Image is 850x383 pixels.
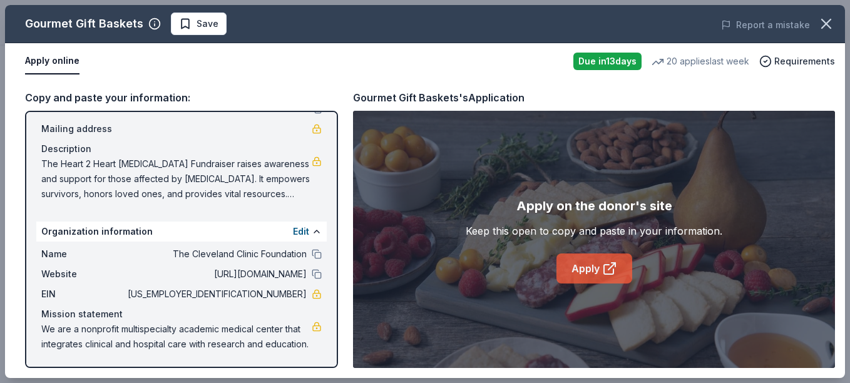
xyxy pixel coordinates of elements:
span: Name [41,247,125,262]
span: The Cleveland Clinic Foundation [125,247,307,262]
span: Mailing address [41,121,125,136]
div: Gourmet Gift Baskets [25,14,143,34]
div: 20 applies last week [652,54,749,69]
div: Due in 13 days [573,53,642,70]
span: [US_EMPLOYER_IDENTIFICATION_NUMBER] [125,287,307,302]
button: Requirements [759,54,835,69]
a: Apply [556,253,632,283]
div: Copy and paste your information: [25,89,338,106]
span: Save [197,16,218,31]
span: Requirements [774,54,835,69]
div: Organization information [36,222,327,242]
button: Save [171,13,227,35]
div: Keep this open to copy and paste in your information. [466,223,722,238]
span: EIN [41,287,125,302]
div: Mission statement [41,307,322,322]
div: Apply on the donor's site [516,196,672,216]
button: Report a mistake [721,18,810,33]
div: Gourmet Gift Baskets's Application [353,89,525,106]
div: Description [41,141,322,156]
button: Edit [293,224,309,239]
span: [URL][DOMAIN_NAME] [125,267,307,282]
button: Apply online [25,48,79,74]
span: The Heart 2 Heart [MEDICAL_DATA] Fundraiser raises awareness and support for those affected by [M... [41,156,312,202]
span: Website [41,267,125,282]
span: We are a nonprofit multispecialty academic medical center that integrates clinical and hospital c... [41,322,312,352]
